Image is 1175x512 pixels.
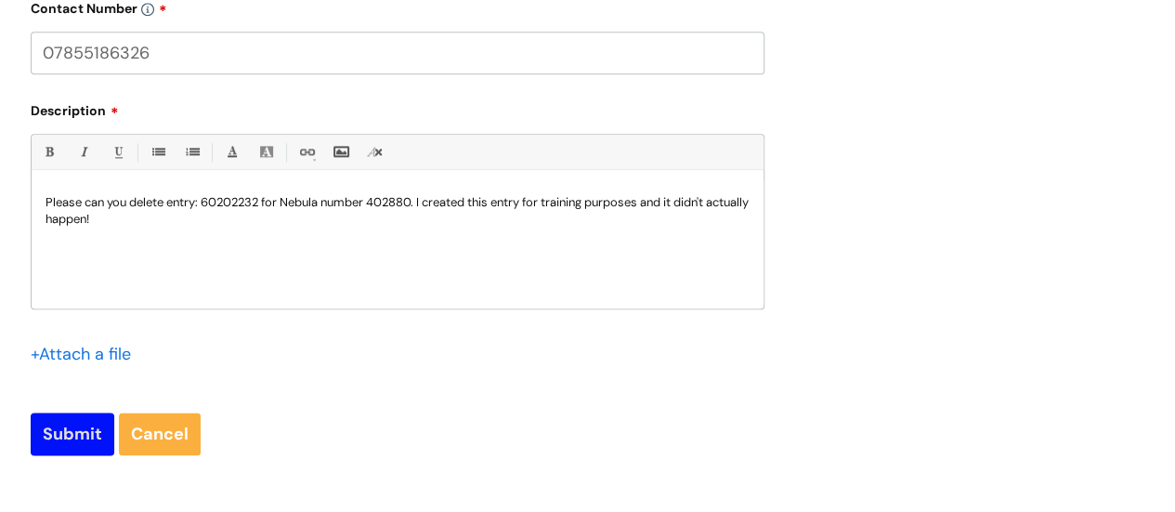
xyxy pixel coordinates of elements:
a: Underline(Ctrl-U) [106,140,129,164]
a: Italic (Ctrl-I) [72,140,95,164]
p: Please can you delete entry: 60202232 for Nebula number 402880. I created this entry for training... [46,194,750,228]
div: Attach a file [31,339,142,369]
a: Remove formatting (Ctrl-\) [363,140,386,164]
a: 1. Ordered List (Ctrl-Shift-8) [180,140,203,164]
a: Cancel [119,413,201,455]
label: Description [31,97,764,119]
img: info-icon.svg [141,3,154,16]
a: • Unordered List (Ctrl-Shift-7) [146,140,169,164]
a: Back Color [255,140,278,164]
a: Font Color [220,140,243,164]
span: + [31,343,39,365]
a: Bold (Ctrl-B) [37,140,60,164]
a: Insert Image... [329,140,352,164]
a: Link [294,140,318,164]
input: Submit [31,413,114,455]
